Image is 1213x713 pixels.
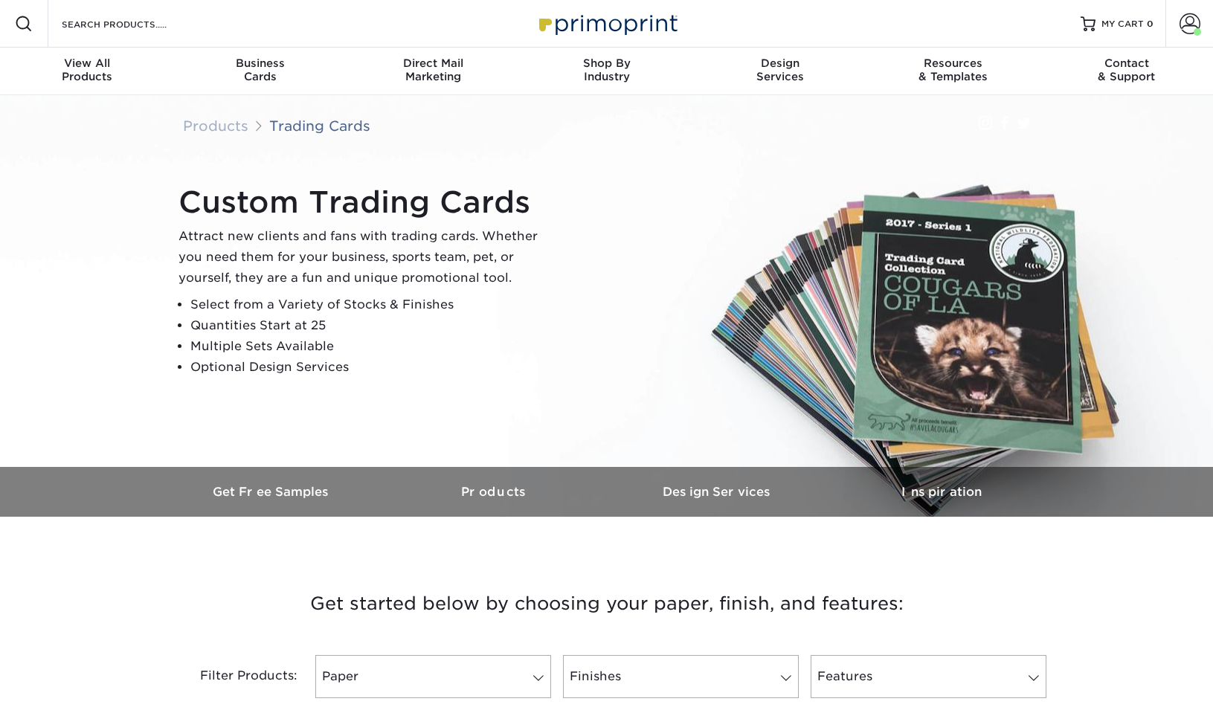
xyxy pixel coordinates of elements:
[178,184,550,220] h1: Custom Trading Cards
[190,336,550,357] li: Multiple Sets Available
[520,57,693,70] span: Shop By
[607,485,830,499] h3: Design Services
[533,7,681,39] img: Primoprint
[1040,57,1213,70] span: Contact
[830,467,1053,517] a: Inspiration
[563,655,799,698] a: Finishes
[172,570,1042,637] h3: Get started below by choosing your paper, finish, and features:
[60,15,205,33] input: SEARCH PRODUCTS.....
[161,655,309,698] div: Filter Products:
[866,57,1040,70] span: Resources
[520,48,693,95] a: Shop ByIndustry
[607,467,830,517] a: Design Services
[1040,48,1213,95] a: Contact& Support
[520,57,693,83] div: Industry
[1147,19,1154,29] span: 0
[347,57,520,83] div: Marketing
[811,655,1046,698] a: Features
[1040,57,1213,83] div: & Support
[347,57,520,70] span: Direct Mail
[384,467,607,517] a: Products
[183,117,248,134] a: Products
[173,48,347,95] a: BusinessCards
[866,48,1040,95] a: Resources& Templates
[1101,18,1144,30] span: MY CART
[173,57,347,83] div: Cards
[190,294,550,315] li: Select from a Variety of Stocks & Finishes
[866,57,1040,83] div: & Templates
[173,57,347,70] span: Business
[693,57,866,70] span: Design
[384,485,607,499] h3: Products
[190,357,550,378] li: Optional Design Services
[693,57,866,83] div: Services
[269,117,370,134] a: Trading Cards
[347,48,520,95] a: Direct MailMarketing
[830,485,1053,499] h3: Inspiration
[315,655,551,698] a: Paper
[161,467,384,517] a: Get Free Samples
[178,226,550,288] p: Attract new clients and fans with trading cards. Whether you need them for your business, sports ...
[161,485,384,499] h3: Get Free Samples
[190,315,550,336] li: Quantities Start at 25
[693,48,866,95] a: DesignServices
